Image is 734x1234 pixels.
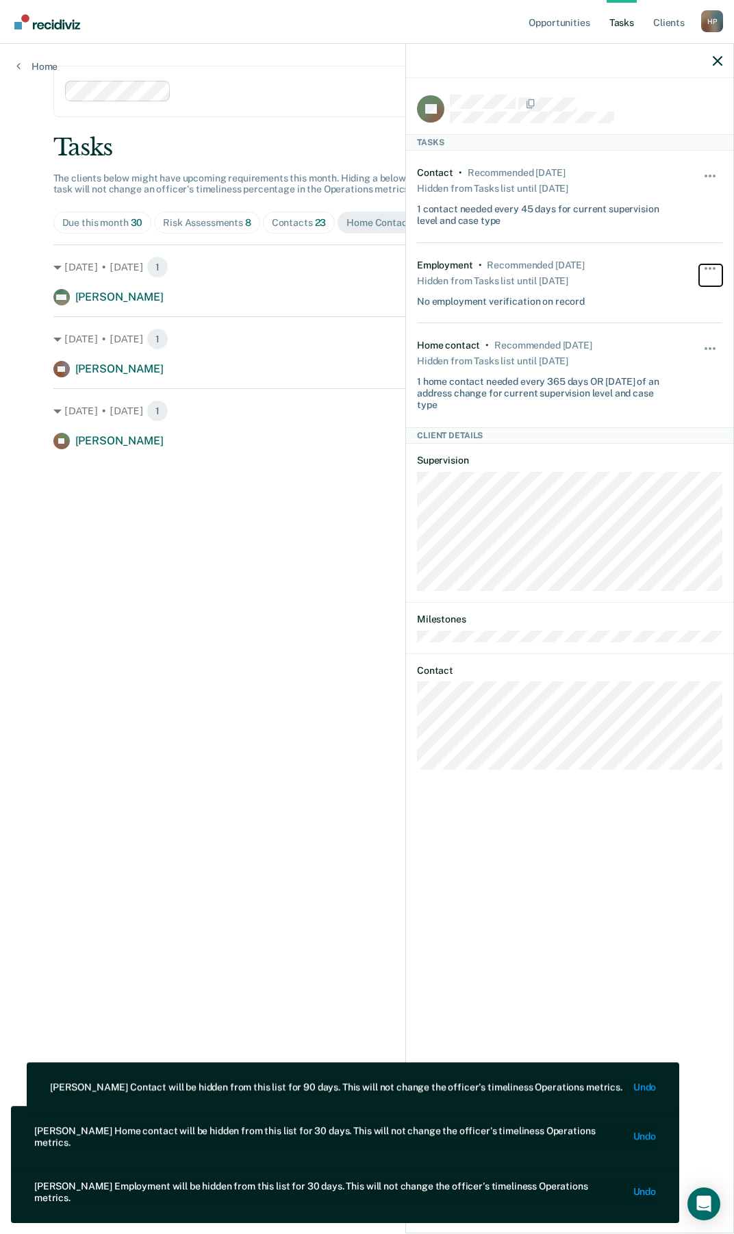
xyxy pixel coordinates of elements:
[53,134,681,162] div: Tasks
[53,328,681,350] div: [DATE] • [DATE]
[34,1181,622,1204] div: [PERSON_NAME] Employment will be hidden from this list for 30 days. This will not change the offi...
[417,351,568,370] div: Hidden from Tasks list until [DATE]
[245,217,251,228] span: 8
[417,198,672,227] div: 1 contact needed every 45 days for current supervision level and case type
[406,427,733,444] div: Client Details
[417,167,453,179] div: Contact
[75,434,164,447] span: [PERSON_NAME]
[487,260,584,271] div: Recommended in 25 days
[53,400,681,422] div: [DATE] • [DATE]
[417,614,722,625] dt: Milestones
[417,179,568,198] div: Hidden from Tasks list until [DATE]
[479,260,482,271] div: •
[272,217,327,229] div: Contacts
[147,328,168,350] span: 1
[163,217,251,229] div: Risk Assessments
[14,14,80,29] img: Recidiviz
[346,217,424,229] div: Home Contacts
[485,340,489,351] div: •
[701,10,723,32] div: H P
[633,1131,656,1143] button: Undo
[75,362,164,375] span: [PERSON_NAME]
[633,1187,656,1198] button: Undo
[417,455,722,466] dt: Supervision
[131,217,143,228] span: 30
[75,290,164,303] span: [PERSON_NAME]
[687,1187,720,1220] div: Open Intercom Messenger
[34,1126,622,1149] div: [PERSON_NAME] Home contact will be hidden from this list for 30 days. This will not change the of...
[417,340,480,351] div: Home contact
[417,271,568,290] div: Hidden from Tasks list until [DATE]
[315,217,327,228] span: 23
[53,256,681,278] div: [DATE] • [DATE]
[16,60,58,73] a: Home
[147,400,168,422] span: 1
[459,167,462,179] div: •
[406,134,733,151] div: Tasks
[701,10,723,32] button: Profile dropdown button
[633,1082,656,1094] button: Undo
[53,173,412,195] span: The clients below might have upcoming requirements this month. Hiding a below task will not chang...
[417,665,722,677] dt: Contact
[468,167,565,179] div: Recommended today
[50,1082,622,1094] div: [PERSON_NAME] Contact will be hidden from this list for 90 days. This will not change the officer...
[417,370,672,410] div: 1 home contact needed every 365 days OR [DATE] of an address change for current supervision level...
[147,256,168,278] span: 1
[494,340,592,351] div: Recommended in 25 days
[62,217,143,229] div: Due this month
[417,260,473,271] div: Employment
[417,290,585,307] div: No employment verification on record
